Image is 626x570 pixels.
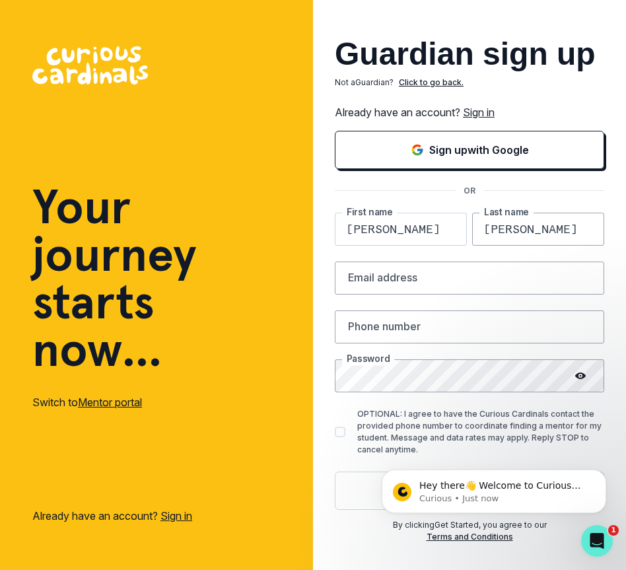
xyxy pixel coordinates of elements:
[427,532,513,542] a: Terms and Conditions
[32,508,192,524] p: Already have an account?
[32,183,281,373] h1: Your journey starts now...
[57,38,225,114] span: Hey there👋 Welcome to Curious Cardinals 🙌 Take a look around! If you have any questions or are ex...
[32,46,148,85] img: Curious Cardinals Logo
[357,408,604,456] p: OPTIONAL: I agree to have the Curious Cardinals contact the provided phone number to coordinate f...
[32,396,78,409] span: Switch to
[463,106,495,119] a: Sign in
[78,396,142,409] a: Mentor portal
[160,509,192,522] a: Sign in
[608,525,619,536] span: 1
[399,77,464,89] p: Click to go back.
[335,472,604,510] button: Get started
[581,525,613,557] iframe: Intercom live chat
[335,38,604,70] h2: Guardian sign up
[335,131,604,169] button: Sign in with Google (GSuite)
[429,142,529,158] p: Sign up with Google
[335,519,604,531] p: By clicking Get Started , you agree to our
[335,104,604,120] p: Already have an account?
[362,442,626,534] iframe: Intercom notifications message
[335,77,394,89] p: Not a Guardian ?
[456,185,483,197] p: OR
[57,51,228,63] p: Message from Curious, sent Just now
